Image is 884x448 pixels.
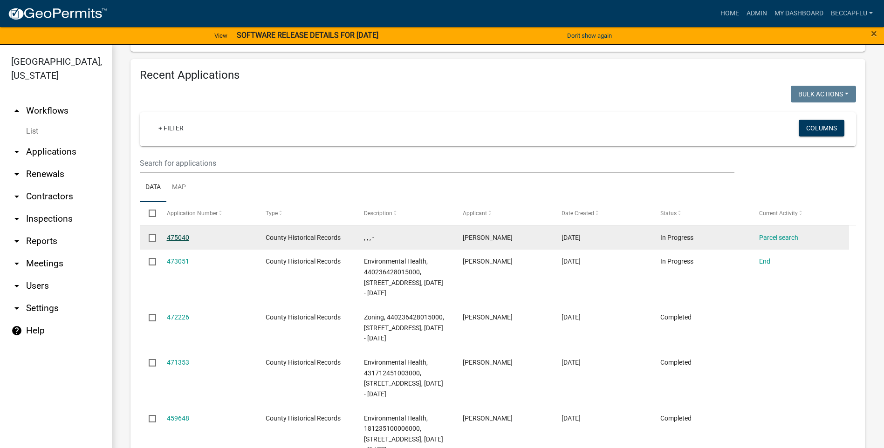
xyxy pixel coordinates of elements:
span: Completed [660,414,692,422]
i: arrow_drop_down [11,146,22,157]
input: Search for applications [140,154,734,173]
span: Application Number [167,210,218,217]
a: 471353 [167,359,189,366]
i: arrow_drop_down [11,169,22,180]
span: In Progress [660,258,693,265]
span: 09/02/2025 [562,313,581,321]
i: arrow_drop_down [11,258,22,269]
a: 473051 [167,258,189,265]
button: Bulk Actions [791,86,856,102]
span: Completed [660,313,692,321]
span: × [871,27,877,40]
span: 08/29/2025 [562,359,581,366]
a: My Dashboard [771,5,827,22]
span: 09/03/2025 [562,258,581,265]
span: Applicant [463,210,487,217]
span: Environmental Health, 431712451003000, 19536 ROCKDALE RD, 08/29/2025 - 08/29/2025 [364,359,443,398]
datatable-header-cell: Date Created [553,202,651,224]
span: 08/05/2025 [562,414,581,422]
datatable-header-cell: Current Activity [750,202,849,224]
i: arrow_drop_down [11,303,22,314]
span: County Historical Records [266,234,341,241]
span: Elizabeth Townsend [463,359,513,366]
button: Columns [799,120,844,136]
i: arrow_drop_down [11,213,22,224]
i: arrow_drop_up [11,105,22,116]
span: In Progress [660,234,693,241]
datatable-header-cell: Status [651,202,750,224]
datatable-header-cell: Applicant [454,202,553,224]
span: Becca Pflughaupt [463,313,513,321]
a: Map [166,173,192,203]
span: Becca Pflughaupt [463,234,513,241]
a: 459648 [167,414,189,422]
i: arrow_drop_down [11,191,22,202]
a: View [211,28,231,43]
datatable-header-cell: Type [256,202,355,224]
a: 475040 [167,234,189,241]
a: Admin [743,5,771,22]
span: Description [364,210,392,217]
span: Environmental Health, 440236428015000, 30656 398TH AVE, 09/03/2025 - 09/03/2025 [364,258,443,297]
datatable-header-cell: Description [355,202,454,224]
button: Don't show again [563,28,616,43]
span: Type [266,210,278,217]
span: 09/08/2025 [562,234,581,241]
span: County Historical Records [266,258,341,265]
a: + Filter [151,120,191,136]
a: BeccaPflu [827,5,877,22]
a: Home [717,5,743,22]
datatable-header-cell: Application Number [158,202,256,224]
datatable-header-cell: Select [140,202,158,224]
span: Current Activity [759,210,798,217]
span: County Historical Records [266,313,341,321]
strong: SOFTWARE RELEASE DETAILS FOR [DATE] [237,31,378,40]
i: help [11,325,22,336]
a: Parcel search [759,234,798,241]
a: Data [140,173,166,203]
a: 472226 [167,313,189,321]
span: Date Created [562,210,594,217]
span: Zoning, 440236428015000, 30656 398TH AVE, 06/17/2025 - 10/01/2026 [364,313,444,342]
h4: Recent Applications [140,68,856,82]
span: , , , - [364,234,374,241]
span: County Historical Records [266,414,341,422]
span: County Historical Records [266,359,341,366]
button: Close [871,28,877,39]
i: arrow_drop_down [11,280,22,292]
span: Status [660,210,677,217]
i: arrow_drop_down [11,236,22,247]
span: Completed [660,359,692,366]
a: End [759,258,770,265]
span: Elizabeth Townsend [463,414,513,422]
span: Elizabeth Townsend [463,258,513,265]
